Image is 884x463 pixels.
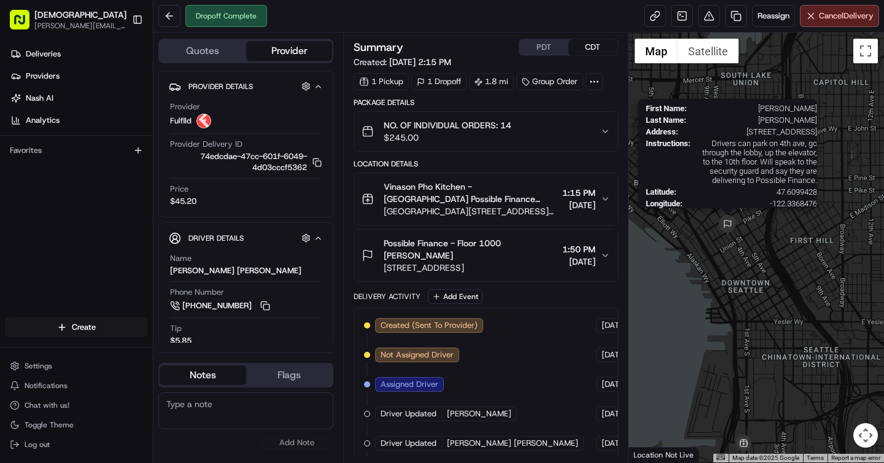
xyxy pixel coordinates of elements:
[12,117,34,139] img: 1736555255976-a54dd68f-1ca7-489b-9aae-adbdc363a1c4
[170,253,192,264] span: Name
[25,381,68,391] span: Notifications
[602,320,627,331] span: [DATE]
[25,361,52,371] span: Settings
[389,56,451,68] span: [DATE] 2:15 PM
[122,271,149,281] span: Pylon
[354,98,618,107] div: Package Details
[678,39,739,63] button: Show satellite imagery
[384,181,557,205] span: Vinason Pho Kitchen - [GEOGRAPHIC_DATA] Possible Finance [DEMOGRAPHIC_DATA]
[568,39,618,55] button: CDT
[5,111,153,130] a: Analytics
[428,289,483,304] button: Add Event
[758,10,789,21] span: Reassign
[34,9,126,21] button: [DEMOGRAPHIC_DATA]
[12,49,223,69] p: Welcome 👋
[683,127,816,136] span: [STREET_ADDRESS]
[354,42,403,53] h3: Summary
[691,104,816,113] span: [PERSON_NAME]
[182,300,252,311] span: [PHONE_NUMBER]
[629,447,699,462] div: Location Not Live
[169,76,323,96] button: Provider Details
[354,56,451,68] span: Created:
[853,423,878,448] button: Map camera controls
[246,365,333,385] button: Flags
[447,408,511,419] span: [PERSON_NAME]
[26,115,60,126] span: Analytics
[384,262,557,274] span: [STREET_ADDRESS]
[87,271,149,281] a: Powered byPylon
[5,44,153,64] a: Deliveries
[246,41,333,61] button: Provider
[109,190,134,200] span: [DATE]
[5,88,153,108] a: Nash AI
[12,12,37,37] img: Nash
[5,436,148,453] button: Log out
[209,121,223,136] button: Start new chat
[5,317,148,337] button: Create
[354,159,618,169] div: Location Details
[447,438,578,449] span: [PERSON_NAME] [PERSON_NAME]
[562,199,595,211] span: [DATE]
[5,416,148,434] button: Toggle Theme
[55,117,201,130] div: Start new chat
[160,365,246,385] button: Notes
[25,400,69,410] span: Chat with us!
[188,82,253,91] span: Provider Details
[645,139,690,185] span: Instructions :
[384,119,511,131] span: NO. OF INDIVIDUAL ORDERS: 14
[34,21,126,31] button: [PERSON_NAME][EMAIL_ADDRESS][DOMAIN_NAME]
[384,205,557,217] span: [GEOGRAPHIC_DATA][STREET_ADDRESS][GEOGRAPHIC_DATA]
[602,379,627,390] span: [DATE]
[602,349,627,360] span: [DATE]
[99,236,202,259] a: 💻API Documentation
[602,408,627,419] span: [DATE]
[800,5,879,27] button: CancelDelivery
[196,114,211,128] img: profile_Fulflld_OnFleet_Thistle_SF.png
[26,117,48,139] img: 4920774857489_3d7f54699973ba98c624_72.jpg
[38,190,99,200] span: [PERSON_NAME]
[169,228,323,248] button: Driver Details
[25,191,34,201] img: 1736555255976-a54dd68f-1ca7-489b-9aae-adbdc363a1c4
[25,420,74,430] span: Toggle Theme
[635,39,678,63] button: Show street map
[104,243,114,252] div: 💻
[26,49,61,60] span: Deliveries
[853,39,878,63] button: Toggle fullscreen view
[716,454,725,460] button: Keyboard shortcuts
[645,127,678,136] span: Address :
[170,115,192,126] span: Fulflld
[190,157,223,172] button: See all
[562,243,595,255] span: 1:50 PM
[687,199,816,208] span: -122.3368476
[354,173,617,225] button: Vinason Pho Kitchen - [GEOGRAPHIC_DATA] Possible Finance [DEMOGRAPHIC_DATA][GEOGRAPHIC_DATA][STRE...
[25,440,50,449] span: Log out
[26,71,60,82] span: Providers
[32,79,203,92] input: Clear
[5,66,153,86] a: Providers
[188,233,244,243] span: Driver Details
[516,73,583,90] div: Group Order
[170,184,188,195] span: Price
[411,73,467,90] div: 1 Dropoff
[5,357,148,375] button: Settings
[102,190,106,200] span: •
[160,41,246,61] button: Quotes
[381,379,438,390] span: Assigned Driver
[170,139,242,150] span: Provider Delivery ID
[819,10,874,21] span: Cancel Delivery
[645,115,686,125] span: Last Name :
[5,397,148,414] button: Chat with us!
[354,73,409,90] div: 1 Pickup
[645,187,676,196] span: Latitude :
[381,408,436,419] span: Driver Updated
[381,320,478,331] span: Created (Sent To Provider)
[170,287,224,298] span: Phone Number
[170,335,192,346] div: $5.85
[354,112,617,151] button: NO. OF INDIVIDUAL ORDERS: 14$245.00
[5,377,148,394] button: Notifications
[691,115,816,125] span: [PERSON_NAME]
[12,243,22,252] div: 📗
[469,73,514,90] div: 1.8 mi
[384,237,557,262] span: Possible Finance - Floor 1000 [PERSON_NAME]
